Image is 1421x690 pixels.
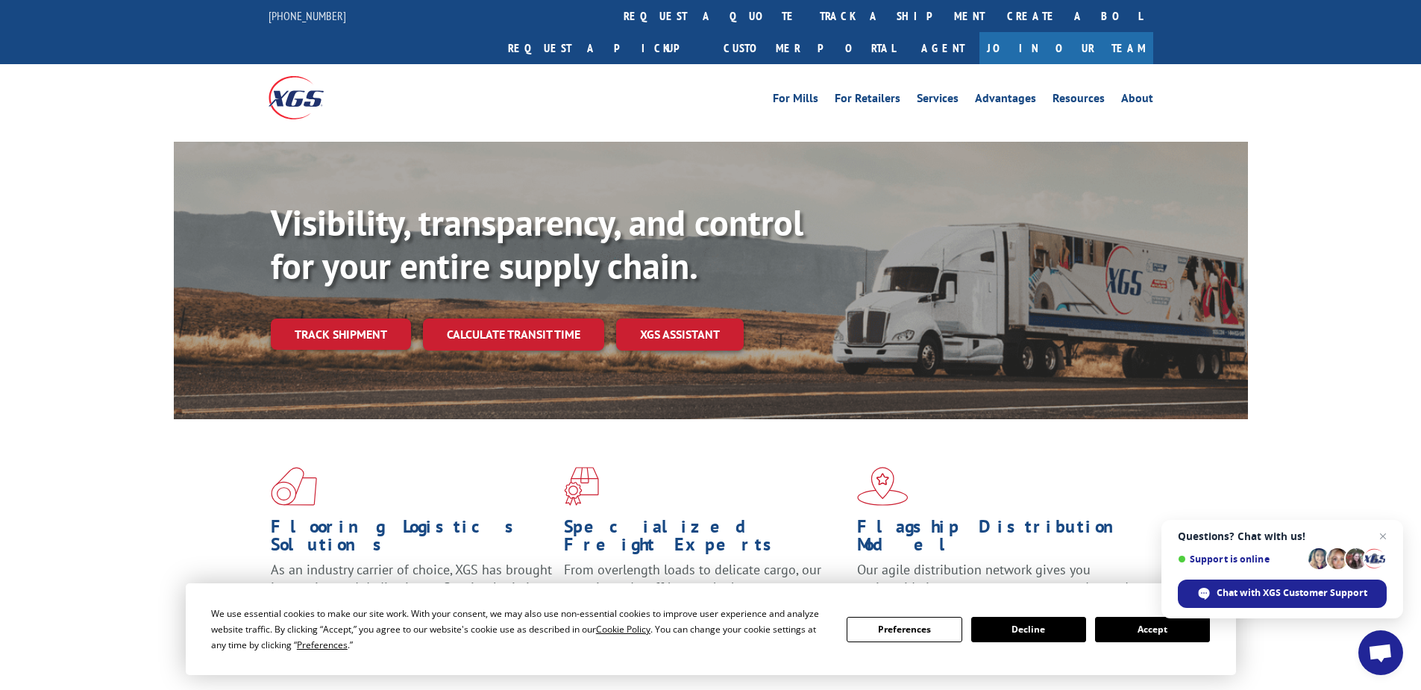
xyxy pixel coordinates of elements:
span: Questions? Chat with us! [1178,530,1387,542]
h1: Specialized Freight Experts [564,518,846,561]
button: Preferences [847,617,962,642]
p: From overlength loads to delicate cargo, our experienced staff knows the best way to move your fr... [564,561,846,627]
b: Visibility, transparency, and control for your entire supply chain. [271,199,803,289]
a: Resources [1053,92,1105,109]
a: [PHONE_NUMBER] [269,8,346,23]
a: XGS ASSISTANT [616,319,744,351]
a: About [1121,92,1153,109]
a: Request a pickup [497,32,712,64]
a: Advantages [975,92,1036,109]
a: Calculate transit time [423,319,604,351]
a: Services [917,92,959,109]
span: Cookie Policy [596,623,650,636]
button: Accept [1095,617,1210,642]
a: Track shipment [271,319,411,350]
h1: Flagship Distribution Model [857,518,1139,561]
a: Customer Portal [712,32,906,64]
a: Agent [906,32,979,64]
span: Our agile distribution network gives you nationwide inventory management on demand. [857,561,1132,596]
img: xgs-icon-total-supply-chain-intelligence-red [271,467,317,506]
button: Decline [971,617,1086,642]
a: Join Our Team [979,32,1153,64]
a: For Mills [773,92,818,109]
h1: Flooring Logistics Solutions [271,518,553,561]
span: Support is online [1178,553,1303,565]
span: Chat with XGS Customer Support [1217,586,1367,600]
a: For Retailers [835,92,900,109]
div: Chat with XGS Customer Support [1178,580,1387,608]
img: xgs-icon-flagship-distribution-model-red [857,467,909,506]
span: Close chat [1374,527,1392,545]
div: We use essential cookies to make our site work. With your consent, we may also use non-essential ... [211,606,829,653]
div: Open chat [1358,630,1403,675]
img: xgs-icon-focused-on-flooring-red [564,467,599,506]
div: Cookie Consent Prompt [186,583,1236,675]
span: As an industry carrier of choice, XGS has brought innovation and dedication to flooring logistics... [271,561,552,614]
span: Preferences [297,639,348,651]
